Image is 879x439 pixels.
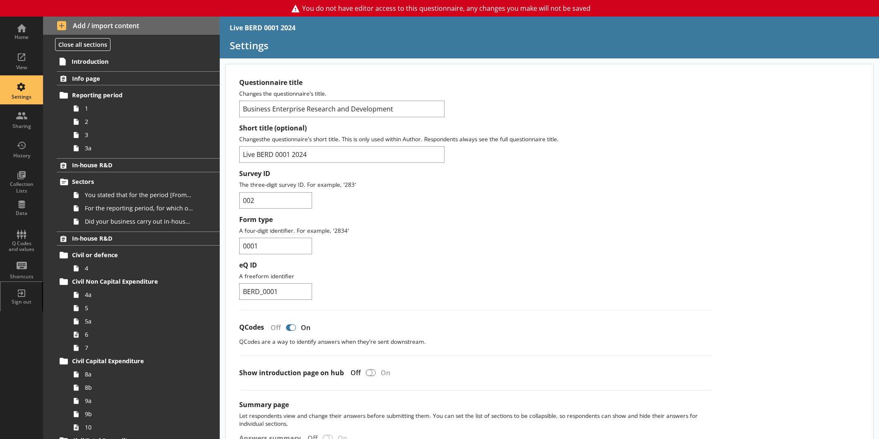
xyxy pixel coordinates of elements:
[230,23,295,32] div: Live BERD 0001 2024
[70,341,220,355] a: 7
[60,248,220,275] li: Civil or defence4
[70,394,220,408] a: 9a
[70,421,220,434] a: 10
[85,118,193,125] span: 2
[72,277,190,285] span: Civil Non Capital Expenditure
[85,104,193,112] span: 1
[57,158,220,172] a: In-house R&D
[57,355,220,368] a: Civil Capital Expenditure
[7,273,36,280] div: Shortcuts
[72,178,190,186] span: Sectors
[56,55,220,68] a: Introduction
[70,102,220,115] a: 1
[239,261,712,270] label: eQ ID
[70,381,220,394] a: 8b
[70,408,220,421] a: 9b
[70,128,220,142] a: 3
[264,323,284,332] div: Off
[7,241,36,253] div: Q Codes and values
[57,248,220,262] a: Civil or defence
[85,397,193,405] span: 9a
[70,288,220,302] a: 4a
[239,169,712,178] label: Survey ID
[239,78,712,87] label: Questionnaire title
[85,384,193,391] span: 8b
[7,210,36,217] div: Data
[85,264,193,272] span: 4
[239,400,712,409] label: Summary page
[239,215,712,224] label: Form type
[60,89,220,155] li: Reporting period1233a
[230,39,869,52] h1: Settings
[57,175,220,188] a: Sectors
[7,152,36,159] div: History
[70,368,220,381] a: 8a
[239,338,712,345] p: QCodes are a way to identify answers when they're sent downstream.
[72,234,190,242] span: In-house R&D
[85,204,193,212] span: For the reporting period, for which of the following product codes has your business carried out ...
[43,17,220,35] button: Add / import content
[85,317,193,325] span: 5a
[57,71,220,85] a: Info page
[57,89,220,102] a: Reporting period
[344,368,364,377] div: Off
[72,58,190,65] span: Introduction
[57,232,220,246] a: In-house R&D
[85,191,193,199] span: You stated that for the period [From] to [To], [Ru Name] carried out in-house R&D. Is this correct?
[57,275,220,288] a: Civil Non Capital Expenditure
[85,217,193,225] span: Did your business carry out in-house R&D for any other product codes?
[70,202,220,215] a: For the reporting period, for which of the following product codes has your business carried out ...
[7,64,36,71] div: View
[7,181,36,194] div: Collection Lists
[85,144,193,152] span: 3a
[70,215,220,228] a: Did your business carry out in-house R&D for any other product codes?
[7,299,36,305] div: Sign out
[85,370,193,378] span: 8a
[85,330,193,338] span: 6
[43,71,220,154] li: Info pageReporting period1233a
[239,181,712,188] p: The three-digit survey ID. For example, '283'
[85,131,193,139] span: 3
[85,304,193,312] span: 5
[60,275,220,355] li: Civil Non Capital Expenditure4a55a67
[72,161,190,169] span: In-house R&D
[55,38,110,51] button: Close all sections
[85,410,193,418] span: 9b
[377,368,397,377] div: On
[7,34,36,41] div: Home
[60,175,220,228] li: SectorsYou stated that for the period [From] to [To], [Ru Name] carried out in-house R&D. Is this...
[70,142,220,155] a: 3a
[72,91,190,99] span: Reporting period
[43,158,220,228] li: In-house R&DSectorsYou stated that for the period [From] to [To], [Ru Name] carried out in-house ...
[239,89,712,97] p: Changes the questionnaire's title.
[70,328,220,341] a: 6
[239,369,344,377] label: Show introduction page on hub
[239,272,712,280] p: A freeform identifier
[85,423,193,431] span: 10
[7,94,36,100] div: Settings
[239,227,712,234] p: A four-digit identifier. For example, '2834'
[7,123,36,130] div: Sharing
[70,315,220,328] a: 5a
[85,291,193,299] span: 4a
[70,262,220,275] a: 4
[72,251,190,259] span: Civil or defence
[239,124,712,133] label: Short title (optional)
[70,115,220,128] a: 2
[70,188,220,202] a: You stated that for the period [From] to [To], [Ru Name] carried out in-house R&D. Is this correct?
[85,344,193,352] span: 7
[70,302,220,315] a: 5
[239,323,264,332] label: QCodes
[239,135,712,143] p: Changes the questionnaire's short title. This is only used within Author. Respondents always see ...
[298,323,317,332] div: On
[60,355,220,434] li: Civil Capital Expenditure8a8b9a9b10
[72,75,190,82] span: Info page
[72,357,190,365] span: Civil Capital Expenditure
[57,21,206,30] span: Add / import content
[239,412,712,427] p: Let respondents view and change their answers before submitting them. You can set the list of sec...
